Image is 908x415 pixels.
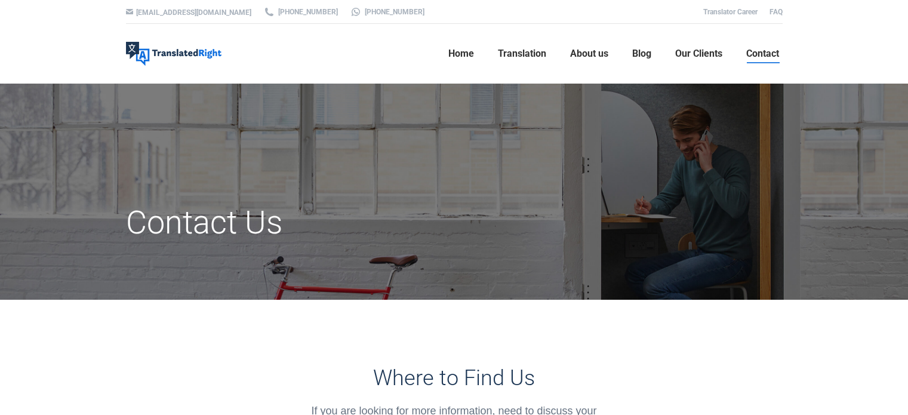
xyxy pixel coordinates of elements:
[746,48,779,60] span: Contact
[703,8,758,16] a: Translator Career
[570,48,608,60] span: About us
[632,48,651,60] span: Blog
[743,35,783,73] a: Contact
[494,35,550,73] a: Translation
[126,203,558,242] h1: Contact Us
[263,7,338,17] a: [PHONE_NUMBER]
[126,42,221,66] img: Translated Right
[629,35,655,73] a: Blog
[672,35,726,73] a: Our Clients
[136,8,251,17] a: [EMAIL_ADDRESS][DOMAIN_NAME]
[350,7,424,17] a: [PHONE_NUMBER]
[675,48,722,60] span: Our Clients
[770,8,783,16] a: FAQ
[498,48,546,60] span: Translation
[448,48,474,60] span: Home
[294,365,614,391] h3: Where to Find Us
[567,35,612,73] a: About us
[445,35,478,73] a: Home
